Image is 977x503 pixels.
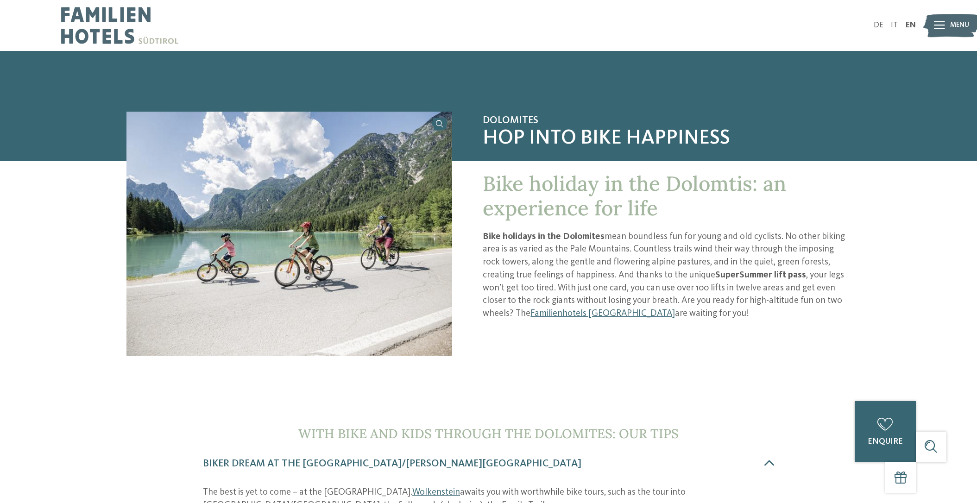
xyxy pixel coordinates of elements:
span: Menu [950,20,969,31]
a: DE [874,21,883,29]
a: IT [891,21,898,29]
img: Bike holiday in the Dolomites: fun for everyone [126,112,452,356]
a: enquire [855,401,916,462]
span: With bike and kids through the Dolomites: our tips [298,425,679,442]
strong: Bike holidays in the Dolomites [483,232,605,241]
a: EN [906,21,916,29]
span: Biker dream at the [GEOGRAPHIC_DATA]/[PERSON_NAME][GEOGRAPHIC_DATA] [203,459,581,469]
span: Bike holiday in the Dolomtis: an experience for life [483,170,786,221]
span: Hop into bike happiness [483,126,851,151]
strong: SuperSummer lift pass [715,270,806,280]
p: mean boundless fun for young and old cyclists. No other biking area is as varied as the Pale Moun... [483,231,851,321]
a: Familienhotels [GEOGRAPHIC_DATA] [530,309,675,318]
a: Wolkenstein [412,488,460,497]
span: enquire [868,438,903,446]
span: Dolomites [483,114,851,126]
